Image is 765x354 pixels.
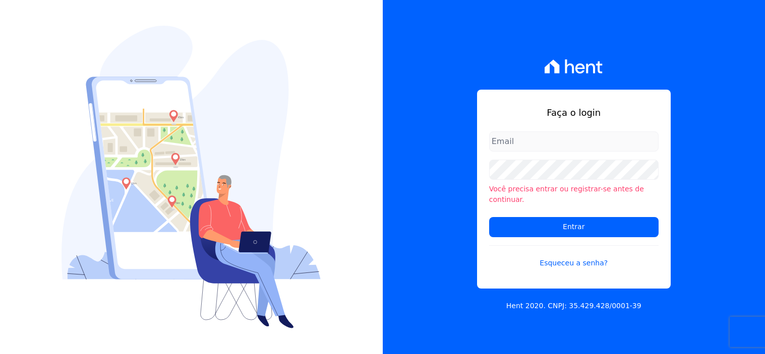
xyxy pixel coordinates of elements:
li: Você precisa entrar ou registrar-se antes de continuar. [489,184,659,205]
input: Email [489,131,659,152]
img: Login [62,26,321,328]
input: Entrar [489,217,659,237]
a: Esqueceu a senha? [489,245,659,268]
p: Hent 2020. CNPJ: 35.429.428/0001-39 [506,301,641,311]
h1: Faça o login [489,106,659,119]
